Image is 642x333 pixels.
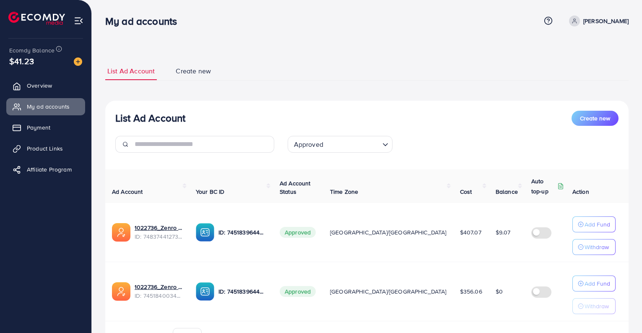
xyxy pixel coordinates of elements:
[6,98,85,115] a: My ad accounts
[27,81,52,90] span: Overview
[112,223,130,242] img: ic-ads-acc.e4c84228.svg
[27,123,50,132] span: Payment
[6,77,85,94] a: Overview
[572,187,589,196] span: Action
[135,224,182,241] div: <span class='underline'>1022736_Zenro store 2_1742444975814</span></br>7483744127381684241
[6,140,85,157] a: Product Links
[496,187,518,196] span: Balance
[572,276,616,291] button: Add Fund
[460,187,472,196] span: Cost
[583,16,629,26] p: [PERSON_NAME]
[326,137,379,151] input: Search for option
[460,287,482,296] span: $356.06
[115,112,185,124] h3: List Ad Account
[580,114,610,122] span: Create new
[107,66,155,76] span: List Ad Account
[280,286,316,297] span: Approved
[74,57,82,66] img: image
[27,144,63,153] span: Product Links
[176,66,211,76] span: Create new
[572,216,616,232] button: Add Fund
[74,16,83,26] img: menu
[105,15,184,27] h3: My ad accounts
[135,283,182,291] a: 1022736_Zenro store_1735016712629
[218,286,266,297] p: ID: 7451839644771106833
[135,283,182,300] div: <span class='underline'>1022736_Zenro store_1735016712629</span></br>7451840034455715856
[218,227,266,237] p: ID: 7451839644771106833
[496,287,503,296] span: $0
[27,102,70,111] span: My ad accounts
[531,176,556,196] p: Auto top-up
[292,138,325,151] span: Approved
[280,227,316,238] span: Approved
[572,111,619,126] button: Create new
[196,223,214,242] img: ic-ba-acc.ded83a64.svg
[566,16,629,26] a: [PERSON_NAME]
[585,301,609,311] p: Withdraw
[460,228,481,237] span: $407.07
[6,119,85,136] a: Payment
[196,187,225,196] span: Your BC ID
[288,136,392,153] div: Search for option
[9,46,55,55] span: Ecomdy Balance
[606,295,636,327] iframe: Chat
[330,228,447,237] span: [GEOGRAPHIC_DATA]/[GEOGRAPHIC_DATA]
[585,219,610,229] p: Add Fund
[196,282,214,301] img: ic-ba-acc.ded83a64.svg
[585,278,610,289] p: Add Fund
[572,239,616,255] button: Withdraw
[6,161,85,178] a: Affiliate Program
[280,179,311,196] span: Ad Account Status
[135,232,182,241] span: ID: 7483744127381684241
[330,187,358,196] span: Time Zone
[112,187,143,196] span: Ad Account
[27,165,72,174] span: Affiliate Program
[135,224,182,232] a: 1022736_Zenro store 2_1742444975814
[8,12,65,25] img: logo
[135,291,182,300] span: ID: 7451840034455715856
[112,282,130,301] img: ic-ads-acc.e4c84228.svg
[330,287,447,296] span: [GEOGRAPHIC_DATA]/[GEOGRAPHIC_DATA]
[496,228,511,237] span: $9.07
[585,242,609,252] p: Withdraw
[9,55,34,67] span: $41.23
[572,298,616,314] button: Withdraw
